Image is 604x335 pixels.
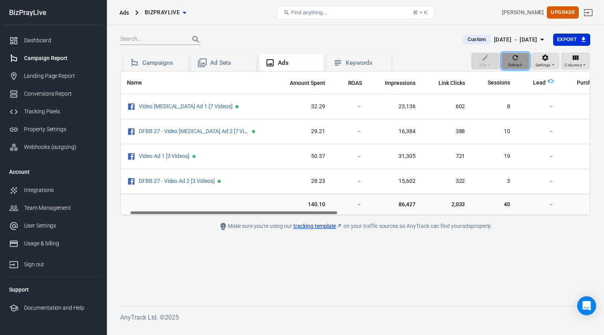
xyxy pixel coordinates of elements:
span: Link Clicks [438,79,465,87]
span: 15,602 [375,177,416,185]
span: 140.10 [280,200,325,208]
div: Documentation and Help [24,304,97,312]
span: Sessions [488,79,510,87]
span: Lead [533,79,546,87]
button: Columns [561,53,590,70]
div: Open Intercom Messenger [577,296,596,315]
li: Support [3,280,104,299]
div: Sign out [24,260,97,269]
a: Integrations [3,181,104,199]
span: ROAS [348,79,362,87]
span: － [338,152,362,160]
div: Integrations [24,186,97,194]
a: Property Settings [3,120,104,138]
span: － [523,128,554,136]
span: 19 [477,152,510,160]
a: Video Ad 1 [3 Videos] [139,153,190,159]
span: Active [235,105,239,108]
span: Purchase [577,79,600,87]
div: Campaign Report [24,54,97,62]
div: Dashboard [24,36,97,45]
span: － [523,152,554,160]
a: Conversions Report [3,85,104,103]
button: BizPrayLive [142,5,189,20]
img: Logo [548,78,554,84]
span: Purchase [567,79,600,87]
div: [DATE] － [DATE] [494,35,537,45]
a: tracking template [293,222,342,230]
span: The estimated total amount of money you've spent on your campaign, ad set or ad during its schedule. [280,78,325,88]
span: BizPrayLive [145,8,180,17]
div: Campaigns [142,59,182,67]
li: Account [3,162,104,181]
span: 2,033 [428,200,465,208]
span: 10 [477,128,510,136]
div: Webhooks (outgoing) [24,143,97,151]
div: Team Management [24,204,97,212]
div: ⌘ + K [413,9,427,15]
span: Name [127,79,142,87]
span: Find anything... [291,9,327,15]
span: The total return on ad spend [348,78,362,88]
button: Export [553,34,590,46]
div: Usage & billing [24,239,97,248]
span: 388 [428,128,465,136]
span: Active [218,180,221,183]
span: － [338,200,362,208]
svg: Facebook Ads [127,127,136,136]
span: The total return on ad spend [338,78,362,88]
span: － [523,103,554,111]
span: － [523,200,554,208]
div: Landing Page Report [24,72,97,80]
button: Upgrade [547,6,579,19]
svg: Facebook Ads [127,152,136,161]
span: 28.23 [280,177,325,185]
a: DFBB 27 - Video Ad 2 [3 Videos] [139,178,215,184]
div: scrollable content [121,72,590,215]
button: Search [186,30,205,49]
a: Video [MEDICAL_DATA] Ad 1 [7 Videos] [139,103,233,109]
span: 29.21 [280,128,325,136]
span: 86,427 [375,200,416,208]
a: User Settings [3,217,104,235]
span: DFBB 27 - Video Ad 2 [3 Videos] [139,178,216,184]
div: Ads [119,9,129,17]
span: 50.37 [280,152,325,160]
a: Dashboard [3,32,104,49]
span: The estimated total amount of money you've spent on your campaign, ad set or ad during its schedule. [290,78,325,88]
span: Sessions [477,79,510,87]
div: Ads [278,59,317,67]
span: Active [252,130,255,133]
a: Landing Page Report [3,67,104,85]
span: The number of times your ads were on screen. [385,78,416,88]
span: The number of clicks on links within the ad that led to advertiser-specified destinations [438,78,465,88]
svg: Facebook Ads [127,177,136,186]
span: Video ADHD Ad 1 [7 Videos] [139,104,234,109]
a: Sign out [579,3,598,22]
span: － [338,103,362,111]
span: Columns [565,62,582,69]
div: Make sure you're using our on your traffic sources so AnyTrack can find your ads properly. [178,222,533,231]
span: 16,384 [375,128,416,136]
button: Find anything...⌘ + K [277,6,434,19]
button: Settings [531,53,559,70]
h6: AnyTrack Ltd. © 2025 [120,312,590,322]
span: Refresh [508,62,522,69]
div: Tracking Pixels [24,107,97,116]
a: Tracking Pixels [3,103,104,120]
div: BizPrayLive [3,9,104,16]
span: Active [192,155,196,158]
span: 721 [428,152,465,160]
span: Video Ad 1 [3 Videos] [139,153,191,159]
span: 40 [477,200,510,208]
a: Webhooks (outgoing) [3,138,104,156]
div: Ad Sets [210,59,250,67]
span: － [338,128,362,136]
span: Impressions [385,79,416,87]
span: 31,305 [375,152,416,160]
span: 602 [428,103,465,111]
div: Conversions Report [24,90,97,98]
span: 322 [428,177,465,185]
div: Keywords [346,59,385,67]
span: DFBB 27 - Video ADHD Ad 2 [7 Videos] [139,128,250,134]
